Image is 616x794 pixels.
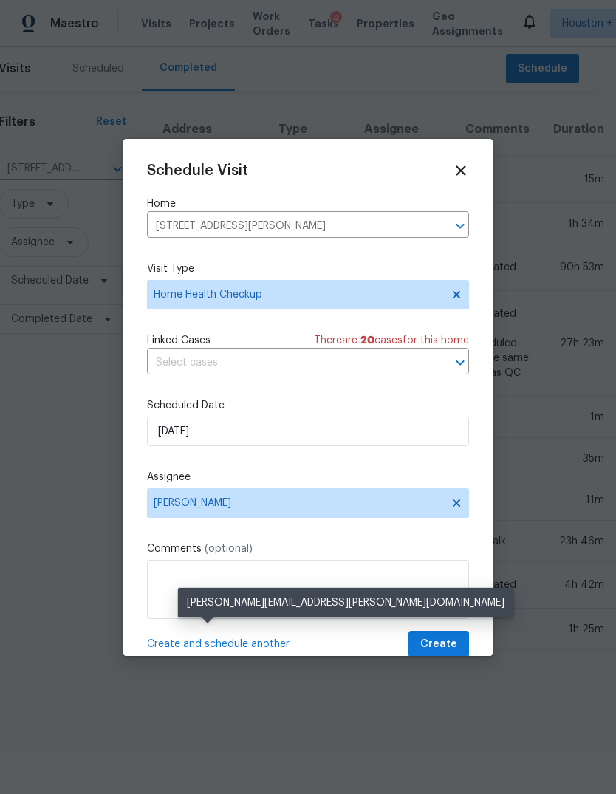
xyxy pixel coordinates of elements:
[147,261,469,276] label: Visit Type
[147,333,211,348] span: Linked Cases
[450,352,470,373] button: Open
[453,162,469,179] span: Close
[147,541,469,556] label: Comments
[314,333,469,348] span: There are case s for this home
[147,470,469,485] label: Assignee
[205,544,253,554] span: (optional)
[420,635,457,654] span: Create
[178,588,513,617] div: [PERSON_NAME][EMAIL_ADDRESS][PERSON_NAME][DOMAIN_NAME]
[147,163,248,178] span: Schedule Visit
[147,352,428,374] input: Select cases
[147,398,469,413] label: Scheduled Date
[147,215,428,238] input: Enter in an address
[408,631,469,658] button: Create
[154,287,441,302] span: Home Health Checkup
[147,196,469,211] label: Home
[450,216,470,236] button: Open
[147,417,469,446] input: M/D/YYYY
[147,637,290,651] span: Create and schedule another
[360,335,374,346] span: 20
[154,497,443,509] span: [PERSON_NAME]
